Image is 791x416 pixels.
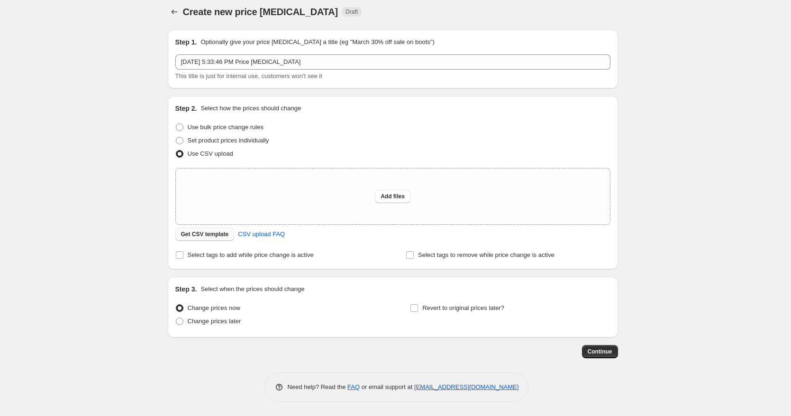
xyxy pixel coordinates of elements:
[414,383,518,390] a: [EMAIL_ADDRESS][DOMAIN_NAME]
[288,383,348,390] span: Need help? Read the
[375,190,410,203] button: Add files
[188,318,241,325] span: Change prices later
[200,37,434,47] p: Optionally give your price [MEDICAL_DATA] a title (eg "March 30% off sale on boots")
[188,150,233,157] span: Use CSV upload
[175,228,235,241] button: Get CSV template
[347,383,360,390] a: FAQ
[183,7,338,17] span: Create new price [MEDICAL_DATA]
[175,284,197,294] h2: Step 3.
[588,348,612,355] span: Continue
[582,345,618,358] button: Continue
[200,104,301,113] p: Select how the prices should change
[418,251,555,258] span: Select tags to remove while price change is active
[181,230,229,238] span: Get CSV template
[188,304,240,311] span: Change prices now
[238,230,285,239] span: CSV upload FAQ
[422,304,504,311] span: Revert to original prices later?
[188,124,264,131] span: Use bulk price change rules
[360,383,414,390] span: or email support at
[175,72,322,80] span: This title is just for internal use, customers won't see it
[175,54,610,70] input: 30% off holiday sale
[232,227,291,242] a: CSV upload FAQ
[175,104,197,113] h2: Step 2.
[381,193,405,200] span: Add files
[175,37,197,47] h2: Step 1.
[188,137,269,144] span: Set product prices individually
[200,284,304,294] p: Select when the prices should change
[345,8,358,16] span: Draft
[188,251,314,258] span: Select tags to add while price change is active
[168,5,181,18] button: Price change jobs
